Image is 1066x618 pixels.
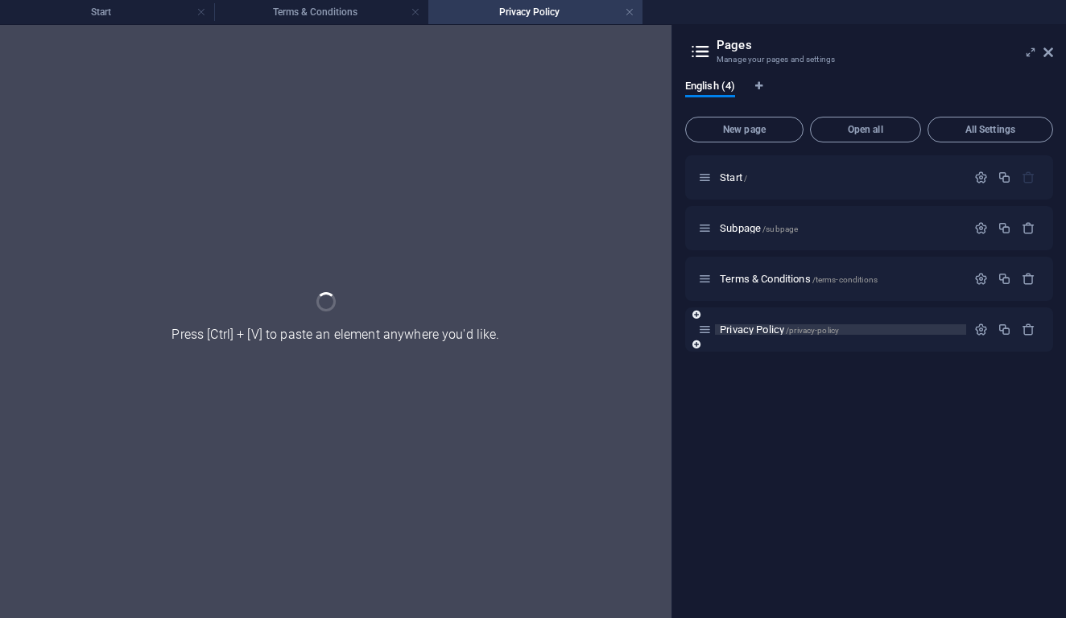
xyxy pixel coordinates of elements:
div: Remove [1022,221,1035,235]
div: Remove [1022,272,1035,286]
h4: Terms & Conditions [214,3,428,21]
div: Duplicate [998,272,1011,286]
div: Language Tabs [685,80,1053,110]
div: Subpage/subpage [715,223,966,233]
span: Click to open page [720,171,747,183]
div: Settings [974,171,988,184]
span: Terms & Conditions [720,273,878,285]
div: Settings [974,221,988,235]
span: Open all [817,125,914,134]
div: Remove [1022,323,1035,336]
div: Privacy Policy/privacy-policy [715,324,966,335]
span: /privacy-policy [786,326,839,335]
div: Settings [974,272,988,286]
div: Terms & Conditions/terms-conditions [715,274,966,284]
div: Duplicate [998,323,1011,336]
span: Privacy Policy [720,323,839,336]
h3: Manage your pages and settings [717,52,1021,67]
span: All Settings [935,125,1046,134]
div: Start/ [715,172,966,183]
button: Open all [810,117,921,142]
div: The startpage cannot be deleted [1022,171,1035,184]
div: Duplicate [998,171,1011,184]
span: /terms-conditions [812,275,878,284]
span: Click to open page [720,222,798,234]
button: New page [685,117,804,142]
div: Duplicate [998,221,1011,235]
h2: Pages [717,38,1053,52]
span: English (4) [685,76,735,99]
div: Settings [974,323,988,336]
button: All Settings [928,117,1053,142]
span: /subpage [762,225,798,233]
span: New page [692,125,796,134]
span: / [744,174,747,183]
h4: Privacy Policy [428,3,642,21]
